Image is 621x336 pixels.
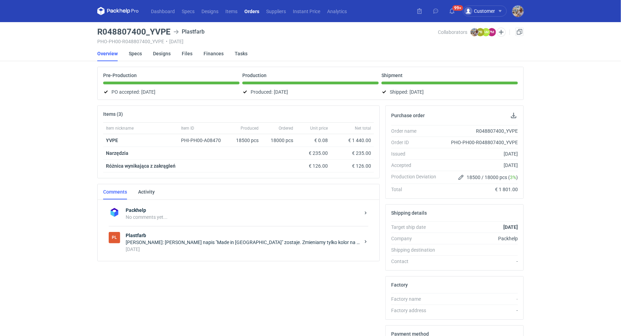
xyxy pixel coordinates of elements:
[447,6,458,17] button: 99+
[391,296,442,302] div: Factory name
[299,162,328,169] div: € 126.00
[333,150,371,157] div: € 235.00
[442,162,518,169] div: [DATE]
[109,232,120,243] figcaption: Pl
[391,210,427,216] h2: Shipping details
[391,173,442,181] div: Production Deviation
[381,88,518,96] div: Shipped:
[510,175,516,180] span: 3%
[391,162,442,169] div: Accepted
[355,125,371,131] span: Net total
[261,134,296,147] div: 18000 pcs
[391,282,408,288] h2: Factory
[409,88,424,96] span: [DATE]
[333,137,371,144] div: € 1 440.00
[126,246,360,253] div: [DATE]
[97,46,118,61] a: Overview
[204,46,224,61] a: Finances
[182,46,192,61] a: Files
[106,125,134,131] span: Item nickname
[457,173,465,181] button: Edit production Deviation
[126,214,360,221] div: No comments yet...
[391,235,442,242] div: Company
[178,7,198,15] a: Specs
[391,113,425,118] h2: Purchase order
[488,28,496,36] figcaption: PM
[166,39,168,44] span: •
[263,7,289,15] a: Suppliers
[222,7,241,15] a: Items
[442,235,518,242] div: Packhelp
[126,239,360,246] div: [PERSON_NAME]: [PERSON_NAME] napis "Made in [GEOGRAPHIC_DATA]" zostaje. Zmieniamy tylko kolor na ...
[391,128,442,134] div: Order name
[147,7,178,15] a: Dashboard
[198,7,222,15] a: Designs
[242,73,267,78] p: Production
[138,184,155,199] a: Activity
[141,88,155,96] span: [DATE]
[391,150,442,157] div: Issued
[126,207,360,214] strong: Packhelp
[289,7,324,15] a: Instant Price
[109,232,120,243] div: Plastfarb
[467,174,518,181] span: 18500 / 18000 pcs ( )
[279,125,293,131] span: Ordered
[464,7,495,15] div: Customer
[391,186,442,193] div: Total
[510,111,518,120] button: Download PO
[438,29,468,35] span: Collaborators
[442,186,518,193] div: € 1 801.00
[235,46,247,61] a: Tasks
[241,7,263,15] a: Orders
[310,125,328,131] span: Unit price
[442,258,518,265] div: -
[299,150,328,157] div: € 235.00
[153,46,171,61] a: Designs
[103,73,137,78] p: Pre-Production
[230,134,261,147] div: 18500 pcs
[391,224,442,231] div: Target ship date
[503,224,518,230] strong: [DATE]
[173,28,205,36] div: Plastfarb
[274,88,288,96] span: [DATE]
[476,28,485,36] figcaption: PB
[97,7,139,15] svg: Packhelp Pro
[103,88,240,96] div: PO accepted:
[333,162,371,169] div: € 126.00
[181,125,194,131] span: Item ID
[106,163,175,169] strong: Różnica wynikająca z zakrągleń
[442,139,518,146] div: PHO-PH00-R048807400_YVPE
[97,28,171,36] h3: R048807400_YVPE
[106,138,118,143] a: YVPE
[391,307,442,314] div: Factory address
[512,6,524,17] img: Michał Palasek
[470,28,479,36] img: Michał Palasek
[391,246,442,253] div: Shipping destination
[497,28,506,37] button: Edit collaborators
[515,28,524,36] a: Duplicate
[442,307,518,314] div: -
[181,137,227,144] div: PHI-PH00-A08470
[97,39,438,44] div: PHO-PH00-R048807400_YVPE [DATE]
[103,184,127,199] a: Comments
[463,6,512,17] button: Customer
[442,150,518,157] div: [DATE]
[241,125,259,131] span: Produced
[129,46,142,61] a: Specs
[109,207,120,218] img: Packhelp
[391,139,442,146] div: Order ID
[442,296,518,302] div: -
[482,28,490,36] figcaption: AM
[381,73,403,78] p: Shipment
[106,150,128,156] strong: Narzędzia
[324,7,350,15] a: Analytics
[391,258,442,265] div: Contact
[103,111,123,117] h2: Items (3)
[299,137,328,144] div: € 0.08
[126,232,360,239] strong: Plastfarb
[242,88,379,96] div: Produced:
